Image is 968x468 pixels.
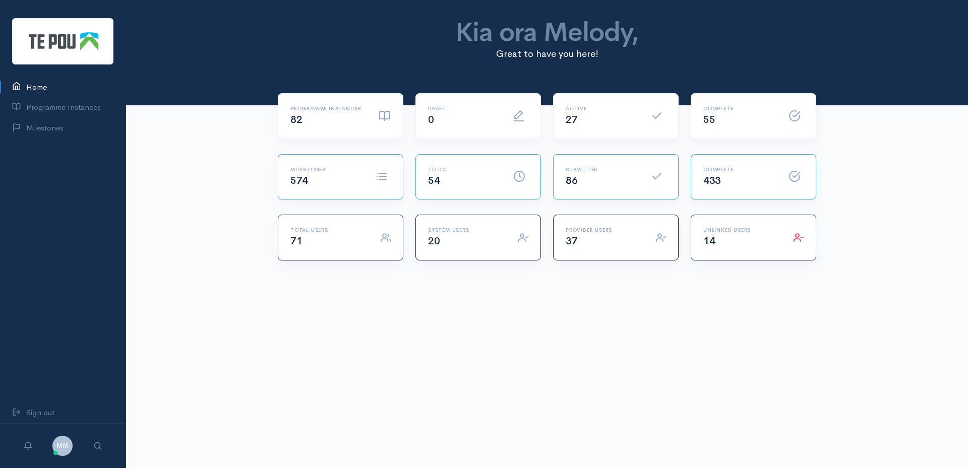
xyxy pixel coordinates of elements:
[566,227,644,233] h6: Provider Users
[428,235,440,247] span: 20
[703,227,781,233] h6: Unlinked Users
[290,235,302,247] span: 71
[703,235,715,247] span: 14
[12,18,113,64] img: Te Pou
[52,440,73,450] a: MM
[566,235,577,247] span: 37
[52,436,73,456] span: MM
[349,47,746,61] p: Great to have you here!
[428,227,506,233] h6: System Users
[349,18,746,47] h1: Kia ora Melody,
[290,227,369,233] h6: Total Users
